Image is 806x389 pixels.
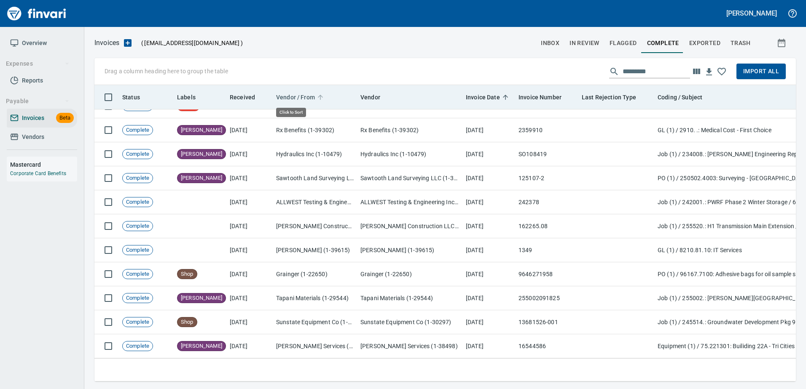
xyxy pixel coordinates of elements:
td: [PERSON_NAME] Services (1-38498) [357,334,462,358]
span: Complete [123,150,153,158]
span: inbox [541,38,559,48]
td: 13681526-001 [515,310,578,334]
td: [PERSON_NAME] Services (1-38498) [273,334,357,358]
td: [PERSON_NAME] Construction LLC (1-39942) [273,214,357,238]
span: Shop [177,318,197,326]
td: [DATE] [462,190,515,214]
td: [DATE] [226,334,273,358]
span: Invoice Number [519,92,562,102]
button: Payable [3,93,73,109]
img: Finvari [5,3,68,24]
td: 162265.08 [515,214,578,238]
td: [DATE] [226,238,273,262]
button: Show invoices within a particular date range [769,35,796,51]
span: Vendor [360,92,380,102]
button: Import All [736,64,786,79]
span: [PERSON_NAME] [177,150,226,158]
a: Corporate Card Benefits [10,171,66,176]
span: In Review [570,38,599,48]
td: Tapani Materials (1-29544) [273,286,357,310]
span: Status [122,92,140,102]
td: [DATE] [226,310,273,334]
td: [DATE] [462,214,515,238]
td: 242378 [515,190,578,214]
span: Shop [177,270,197,278]
td: Hydraulics Inc (1-10479) [273,142,357,166]
span: Vendors [22,132,44,142]
span: Invoice Date [466,92,500,102]
td: Grainger (1-22650) [273,262,357,286]
td: [DATE] [226,166,273,190]
td: Tapani Materials (1-29544) [357,286,462,310]
nav: breadcrumb [94,38,119,48]
td: [DATE] [462,238,515,262]
td: Hydraulics Inc (1-10479) [357,142,462,166]
span: Last Rejection Type [582,92,647,102]
span: Complete [123,198,153,206]
span: Flagged [610,38,637,48]
td: Rx Benefits (1-39302) [357,118,462,142]
td: [DATE] [462,262,515,286]
span: [EMAIL_ADDRESS][DOMAIN_NAME] [143,39,240,47]
span: Complete [123,294,153,302]
span: Invoice Number [519,92,572,102]
td: [PERSON_NAME] Construction LLC (1-39942) [357,214,462,238]
span: Overview [22,38,47,48]
button: Choose columns to display [690,65,703,78]
span: Expenses [6,59,70,69]
span: Beta [56,113,74,123]
span: Complete [123,126,153,134]
span: Coding / Subject [658,92,713,102]
span: Reports [22,75,43,86]
td: [DATE] [462,310,515,334]
span: Complete [123,342,153,350]
span: [PERSON_NAME] [177,174,226,182]
a: Reports [7,71,77,90]
td: [DATE] [226,214,273,238]
td: 16544586 [515,334,578,358]
td: [DATE] [226,190,273,214]
td: [DATE] [462,118,515,142]
td: ALLWEST Testing & Engineering Inc (1-39019) [273,190,357,214]
td: Sunstate Equipment Co (1-30297) [357,310,462,334]
span: Labels [177,92,196,102]
span: Received [230,92,266,102]
td: 2359910 [515,118,578,142]
span: Last Rejection Type [582,92,636,102]
a: Overview [7,34,77,53]
span: Exported [689,38,720,48]
span: Complete [647,38,679,48]
td: [DATE] [462,334,515,358]
a: Vendors [7,128,77,147]
span: Complete [123,270,153,278]
h5: [PERSON_NAME] [726,9,777,18]
a: InvoicesBeta [7,109,77,128]
td: 255002091825 [515,286,578,310]
span: Labels [177,92,207,102]
span: trash [731,38,750,48]
span: Import All [743,66,779,77]
span: Payable [6,96,70,107]
span: Invoices [22,113,44,123]
span: Coding / Subject [658,92,702,102]
span: Complete [123,318,153,326]
span: Received [230,92,255,102]
span: Invoice Date [466,92,511,102]
td: 125107-2 [515,166,578,190]
td: [DATE] [226,262,273,286]
td: 9646271958 [515,262,578,286]
td: Rx Benefits (1-39302) [273,118,357,142]
td: [DATE] [462,142,515,166]
span: [PERSON_NAME] [177,126,226,134]
td: ALLWEST Testing & Engineering Inc (1-39019) [357,190,462,214]
td: Sunstate Equipment Co (1-30297) [273,310,357,334]
span: Complete [123,222,153,230]
td: Sawtooth Land Surveying LLC (1-39870) [357,166,462,190]
td: Grainger (1-22650) [357,262,462,286]
button: Upload an Invoice [119,38,136,48]
p: ( ) [136,39,243,47]
td: [DATE] [226,286,273,310]
td: [DATE] [462,286,515,310]
button: Expenses [3,56,73,72]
